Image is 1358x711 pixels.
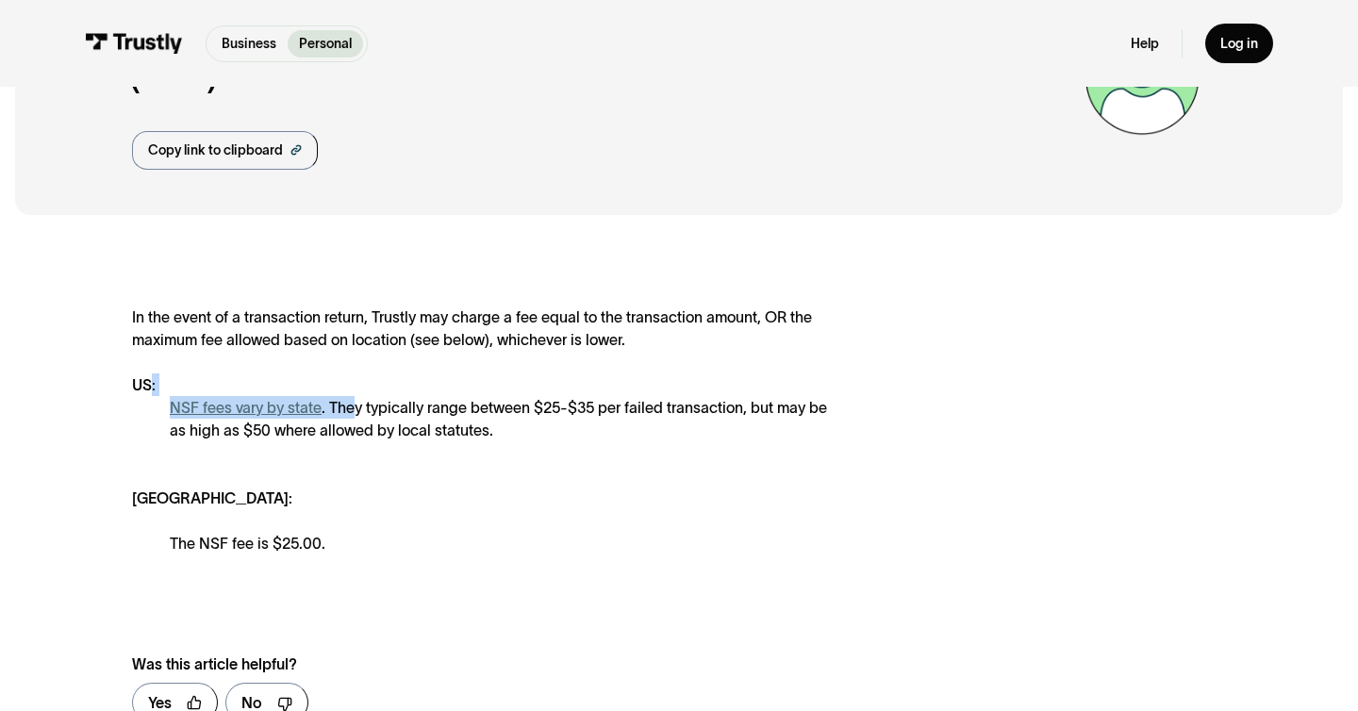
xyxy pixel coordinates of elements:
[1131,35,1159,52] a: Help
[288,30,363,58] a: Personal
[1220,35,1258,52] div: Log in
[299,34,352,54] p: Personal
[132,131,318,170] a: Copy link to clipboard
[1205,24,1273,63] a: Log in
[132,306,836,554] div: In the event of a transaction return, Trustly may charge a fee equal to the transaction amount, O...
[170,399,322,416] a: NSF fees vary by state
[132,489,289,506] strong: [GEOGRAPHIC_DATA]
[148,141,283,160] div: Copy link to clipboard
[170,396,836,441] div: . They typically range between $25-$35 per failed transaction, but may be as high as $50 where al...
[85,33,183,54] img: Trustly Logo
[132,653,796,675] div: Was this article helpful?
[222,34,276,54] p: Business
[132,376,152,393] strong: US
[210,30,288,58] a: Business
[170,532,836,554] div: The NSF fee is $25.00.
